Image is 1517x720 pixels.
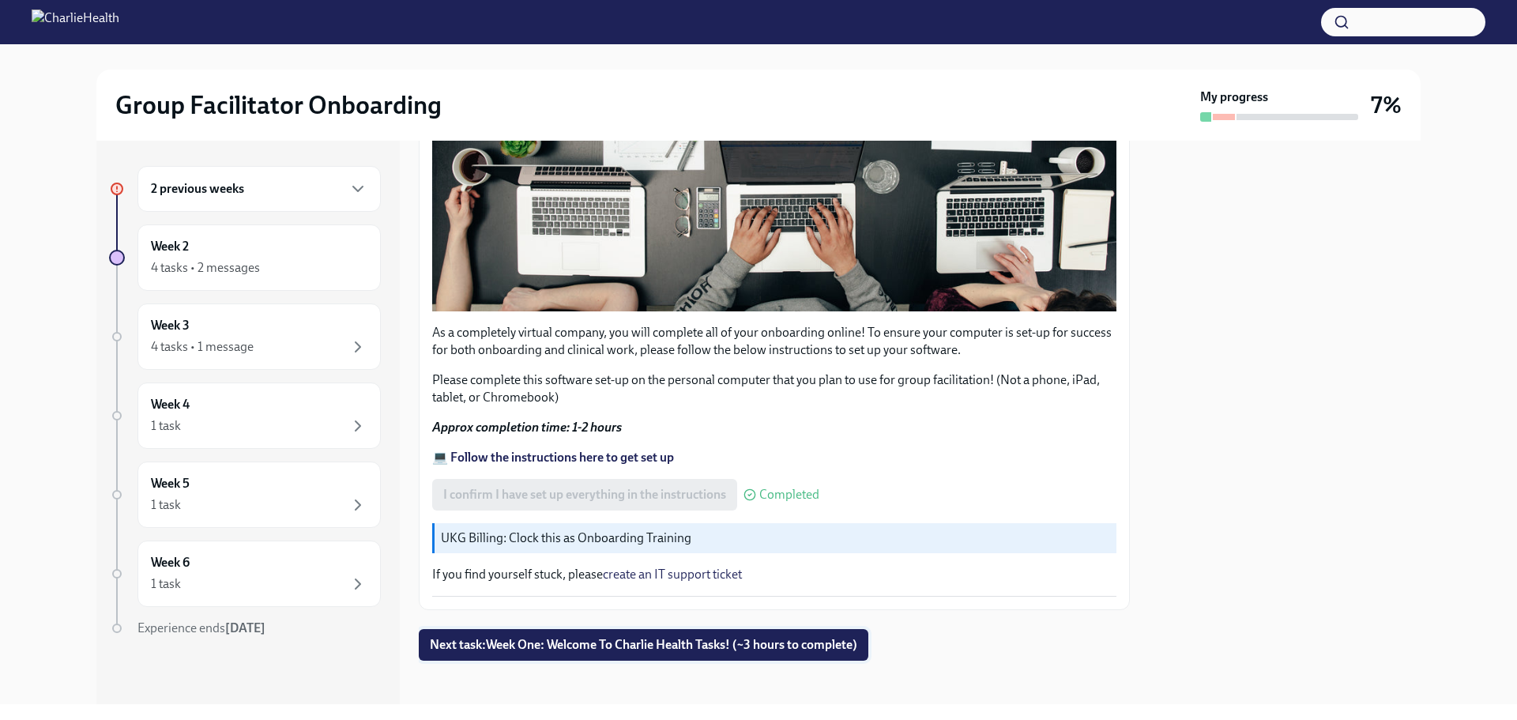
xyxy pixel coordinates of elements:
a: Week 51 task [109,462,381,528]
a: Week 61 task [109,541,381,607]
a: Week 41 task [109,383,381,449]
h6: Week 6 [151,554,190,571]
h3: 7% [1371,91,1402,119]
p: UKG Billing: Clock this as Onboarding Training [441,530,1110,547]
p: Please complete this software set-up on the personal computer that you plan to use for group faci... [432,371,1116,406]
h6: Week 5 [151,475,190,492]
strong: Approx completion time: 1-2 hours [432,420,622,435]
img: CharlieHealth [32,9,119,35]
a: 💻 Follow the instructions here to get set up [432,450,674,465]
button: Next task:Week One: Welcome To Charlie Health Tasks! (~3 hours to complete) [419,629,868,661]
span: Experience ends [137,620,265,635]
strong: [DATE] [225,620,265,635]
span: Completed [759,488,819,501]
h6: Week 2 [151,238,189,255]
h2: Group Facilitator Onboarding [115,89,442,121]
div: 1 task [151,575,181,593]
div: 4 tasks • 1 message [151,338,254,356]
a: create an IT support ticket [603,567,742,582]
h6: Week 3 [151,317,190,334]
a: Week 24 tasks • 2 messages [109,224,381,291]
p: As a completely virtual company, you will complete all of your onboarding online! To ensure your ... [432,324,1116,359]
div: 4 tasks • 2 messages [151,259,260,277]
div: 1 task [151,496,181,514]
h6: Week 4 [151,396,190,413]
strong: My progress [1200,89,1268,106]
a: Week 34 tasks • 1 message [109,303,381,370]
div: 1 task [151,417,181,435]
h6: 2 previous weeks [151,180,244,198]
p: If you find yourself stuck, please [432,566,1116,583]
div: 2 previous weeks [137,166,381,212]
span: Next task : Week One: Welcome To Charlie Health Tasks! (~3 hours to complete) [430,637,857,653]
